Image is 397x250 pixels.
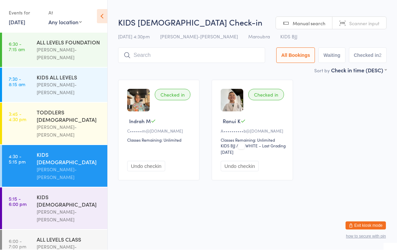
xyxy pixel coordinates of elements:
[9,196,27,207] time: 5:15 - 6:00 pm
[9,76,25,87] time: 7:30 - 8:15 am
[37,123,102,139] div: [PERSON_NAME]-[PERSON_NAME]
[221,128,286,134] div: A••••••••••b@[DOMAIN_NAME]
[346,234,386,239] button: how to secure with pin
[37,236,102,243] div: ALL LEVELS CLASS
[37,74,102,81] div: KIDS ALL LEVELS
[48,19,82,26] div: Any location
[349,48,387,63] button: Checked in2
[331,67,387,74] div: Check in time (DESC)
[221,137,286,143] div: Classes Remaining: Unlimited
[221,143,235,149] div: KIDS BJJ
[2,68,107,102] a: 7:30 -8:15 amKIDS ALL LEVELS[PERSON_NAME]-[PERSON_NAME]
[127,161,165,172] button: Undo checkin
[346,222,386,230] button: Exit kiosk mode
[318,48,345,63] button: Waiting
[37,193,102,208] div: KIDS [DEMOGRAPHIC_DATA]
[129,118,151,125] span: Indrah M
[37,46,102,62] div: [PERSON_NAME]-[PERSON_NAME]
[221,143,286,155] span: / WHITE – Last Grading [DATE]
[9,7,42,19] div: Events for
[37,39,102,46] div: ALL LEVELS FOUNDATION
[223,118,241,125] span: Ranui K
[37,208,102,224] div: [PERSON_NAME]-[PERSON_NAME]
[48,7,82,19] div: At
[280,33,297,40] span: KIDS BJJ
[2,33,107,67] a: 6:30 -7:15 amALL LEVELS FOUNDATION[PERSON_NAME]-[PERSON_NAME]
[221,161,259,172] button: Undo checkin
[9,239,26,249] time: 6:00 - 7:00 pm
[118,33,150,40] span: [DATE] 4:30pm
[118,17,387,28] h2: KIDS [DEMOGRAPHIC_DATA] Check-in
[2,145,107,187] a: 4:30 -5:15 pmKIDS [DEMOGRAPHIC_DATA][PERSON_NAME]-[PERSON_NAME]
[2,188,107,229] a: 5:15 -6:00 pmKIDS [DEMOGRAPHIC_DATA][PERSON_NAME]-[PERSON_NAME]
[2,103,107,145] a: 3:45 -4:30 pmTODDLERS [DEMOGRAPHIC_DATA][PERSON_NAME]-[PERSON_NAME]
[37,151,102,166] div: KIDS [DEMOGRAPHIC_DATA]
[160,33,238,40] span: [PERSON_NAME]-[PERSON_NAME]
[248,33,270,40] span: Maroubra
[293,20,325,27] span: Manual search
[37,166,102,181] div: [PERSON_NAME]-[PERSON_NAME]
[276,48,315,63] button: All Bookings
[379,53,382,58] div: 2
[37,109,102,123] div: TODDLERS [DEMOGRAPHIC_DATA]
[9,41,25,52] time: 6:30 - 7:15 am
[37,81,102,97] div: [PERSON_NAME]-[PERSON_NAME]
[9,19,25,26] a: [DATE]
[314,67,330,74] label: Sort by
[127,137,192,143] div: Classes Remaining: Unlimited
[9,154,26,165] time: 4:30 - 5:15 pm
[118,48,265,63] input: Search
[127,128,192,134] div: C••••••m@[DOMAIN_NAME]
[248,89,284,101] div: Checked in
[127,89,150,112] img: image1754548021.png
[349,20,380,27] span: Scanner input
[155,89,190,101] div: Checked in
[9,111,26,122] time: 3:45 - 4:30 pm
[221,89,243,112] img: image1754891684.png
